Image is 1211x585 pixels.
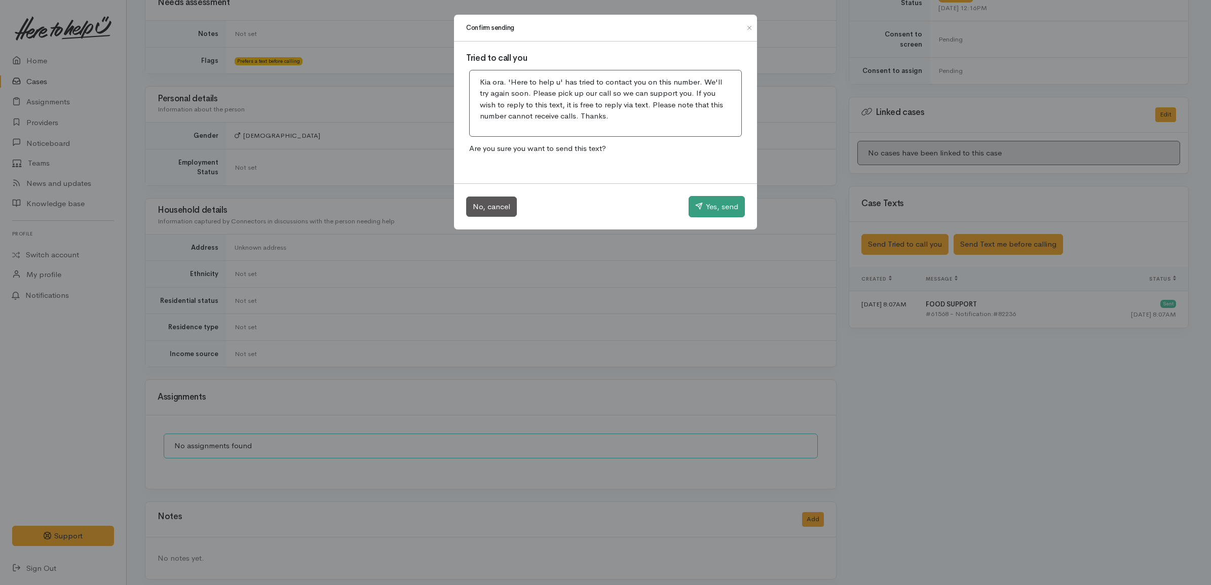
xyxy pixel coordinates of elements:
[466,23,514,33] h1: Confirm sending
[466,54,745,63] h3: Tried to call you
[466,197,517,217] button: No, cancel
[689,196,745,217] button: Yes, send
[741,22,758,34] button: Close
[480,76,731,122] p: Kia ora. 'Here to help u' has tried to contact you on this number. We'll try again soon. Please p...
[466,140,745,158] p: Are you sure you want to send this text?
